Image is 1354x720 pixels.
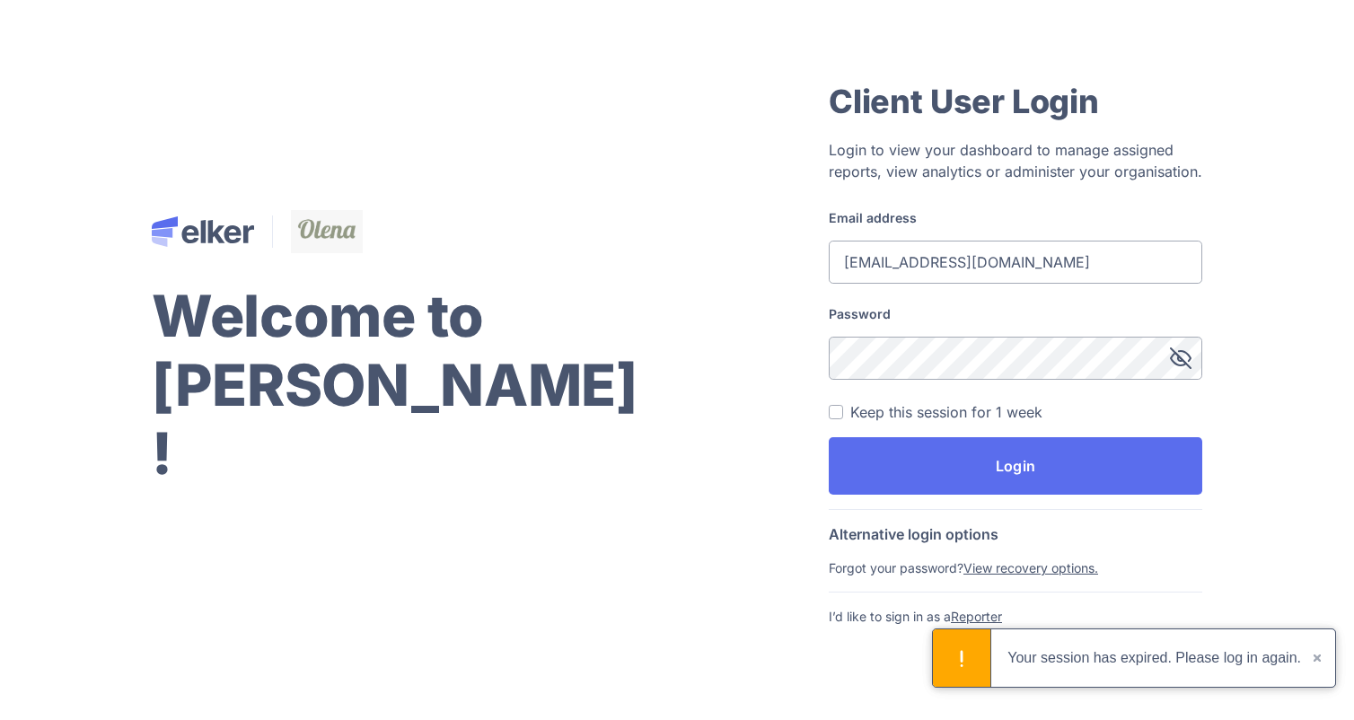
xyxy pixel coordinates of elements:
div: I’d like to sign in as a [829,607,1202,626]
div: Forgot your password? [829,558,1202,577]
span: Login [996,459,1035,473]
img: Elker [152,216,254,247]
div: Keep this session for 1 week [850,401,1042,423]
h2: Welcome to [PERSON_NAME] ! [152,282,637,488]
div: Login to view your dashboard to manage assigned reports, view analytics or administer your organi... [829,139,1202,182]
a: View recovery options. [963,560,1098,575]
div: Client User Login [829,80,1202,123]
label: Password [829,305,1202,322]
div: Your session has expired. Please log in again. [1007,629,1301,687]
label: Email address [829,209,1202,226]
div: Alternative login options [829,524,1202,544]
img: Screenshot_2024-07-24_at_11%282%29.53.03.png [291,210,363,253]
button: Login [829,437,1202,495]
a: Reporter [951,609,1002,624]
button: close [1301,629,1335,687]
